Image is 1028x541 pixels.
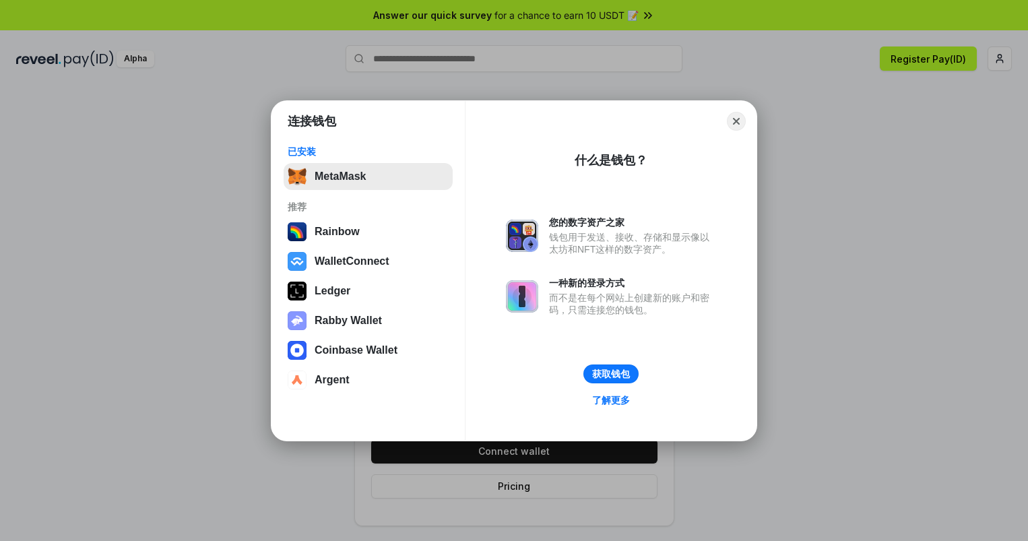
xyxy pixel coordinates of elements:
img: svg+xml,%3Csvg%20width%3D%2228%22%20height%3D%2228%22%20viewBox%3D%220%200%2028%2028%22%20fill%3D... [288,371,307,389]
a: 了解更多 [584,391,638,409]
div: Rainbow [315,226,360,238]
img: svg+xml,%3Csvg%20xmlns%3D%22http%3A%2F%2Fwww.w3.org%2F2000%2Fsvg%22%20width%3D%2228%22%20height%3... [288,282,307,300]
div: 了解更多 [592,394,630,406]
img: svg+xml,%3Csvg%20width%3D%2228%22%20height%3D%2228%22%20viewBox%3D%220%200%2028%2028%22%20fill%3D... [288,341,307,360]
img: svg+xml,%3Csvg%20fill%3D%22none%22%20height%3D%2233%22%20viewBox%3D%220%200%2035%2033%22%20width%... [288,167,307,186]
button: Coinbase Wallet [284,337,453,364]
button: Close [727,112,746,131]
img: svg+xml,%3Csvg%20xmlns%3D%22http%3A%2F%2Fwww.w3.org%2F2000%2Fsvg%22%20fill%3D%22none%22%20viewBox... [288,311,307,330]
div: 什么是钱包？ [575,152,647,168]
div: 钱包用于发送、接收、存储和显示像以太坊和NFT这样的数字资产。 [549,231,716,255]
div: 已安装 [288,146,449,158]
div: Rabby Wallet [315,315,382,327]
div: WalletConnect [315,255,389,267]
img: svg+xml,%3Csvg%20width%3D%22120%22%20height%3D%22120%22%20viewBox%3D%220%200%20120%20120%22%20fil... [288,222,307,241]
button: Rabby Wallet [284,307,453,334]
div: Ledger [315,285,350,297]
img: svg+xml,%3Csvg%20width%3D%2228%22%20height%3D%2228%22%20viewBox%3D%220%200%2028%2028%22%20fill%3D... [288,252,307,271]
button: WalletConnect [284,248,453,275]
div: 获取钱包 [592,368,630,380]
div: 您的数字资产之家 [549,216,716,228]
button: MetaMask [284,163,453,190]
button: 获取钱包 [583,364,639,383]
div: 而不是在每个网站上创建新的账户和密码，只需连接您的钱包。 [549,292,716,316]
div: Argent [315,374,350,386]
button: Argent [284,367,453,393]
h1: 连接钱包 [288,113,336,129]
div: 一种新的登录方式 [549,277,716,289]
button: Rainbow [284,218,453,245]
button: Ledger [284,278,453,305]
img: svg+xml,%3Csvg%20xmlns%3D%22http%3A%2F%2Fwww.w3.org%2F2000%2Fsvg%22%20fill%3D%22none%22%20viewBox... [506,220,538,252]
div: MetaMask [315,170,366,183]
img: svg+xml,%3Csvg%20xmlns%3D%22http%3A%2F%2Fwww.w3.org%2F2000%2Fsvg%22%20fill%3D%22none%22%20viewBox... [506,280,538,313]
div: 推荐 [288,201,449,213]
div: Coinbase Wallet [315,344,397,356]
